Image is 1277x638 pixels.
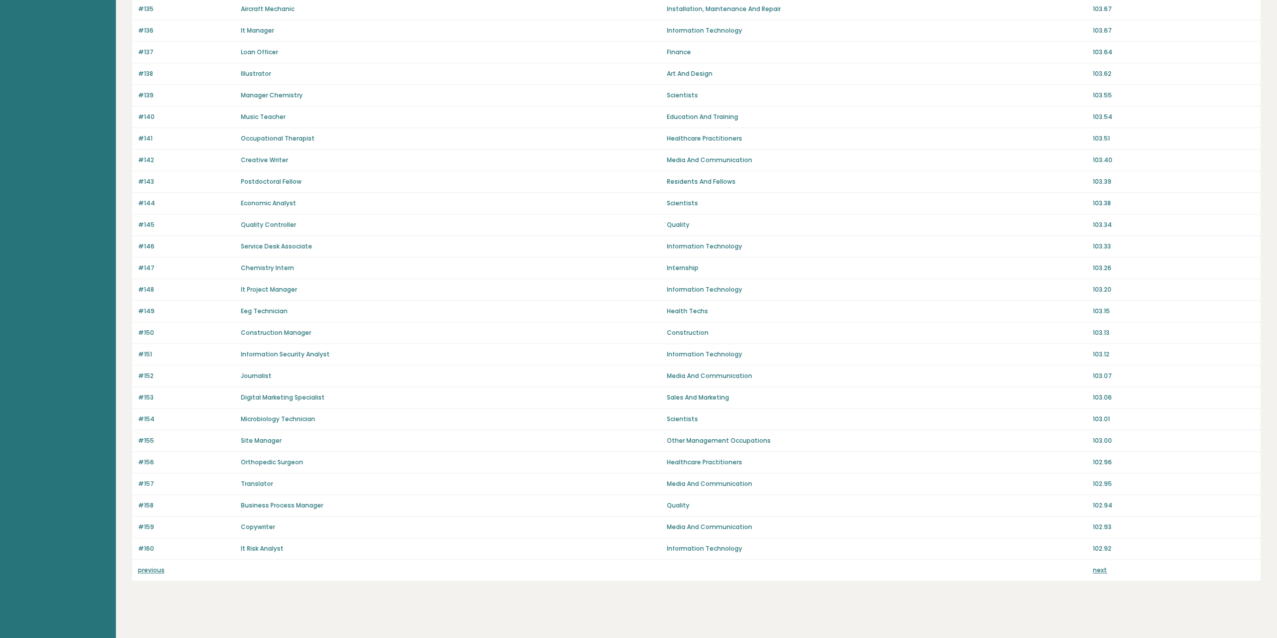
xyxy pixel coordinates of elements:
[1093,134,1254,143] p: 103.51
[138,458,235,467] p: #156
[138,523,235,532] p: #159
[1093,544,1254,553] p: 102.92
[138,479,235,488] p: #157
[241,69,271,78] a: Illustrator
[1093,566,1107,574] a: next
[241,393,325,402] a: Digital Marketing Specialist
[138,264,235,273] p: #147
[1093,285,1254,294] p: 103.20
[241,328,311,337] a: Construction Manager
[138,112,235,121] p: #140
[667,436,1087,445] p: Other Management Occupations
[241,371,271,380] a: Journalist
[1093,220,1254,229] p: 103.34
[667,393,1087,402] p: Sales And Marketing
[667,371,1087,380] p: Media And Communication
[1093,523,1254,532] p: 102.93
[138,156,235,165] p: #142
[241,458,303,466] a: Orthopedic Surgeon
[138,436,235,445] p: #155
[667,328,1087,337] p: Construction
[241,501,323,509] a: Business Process Manager
[1093,91,1254,100] p: 103.55
[138,393,235,402] p: #153
[241,544,283,553] a: It Risk Analyst
[241,264,294,272] a: Chemistry Intern
[241,91,303,99] a: Manager Chemistry
[667,264,1087,273] p: Internship
[241,26,274,35] a: It Manager
[1093,242,1254,251] p: 103.33
[241,177,302,186] a: Postdoctoral Fellow
[1093,264,1254,273] p: 103.26
[138,91,235,100] p: #139
[138,307,235,316] p: #149
[241,285,297,294] a: It Project Manager
[241,112,286,121] a: Music Teacher
[138,199,235,208] p: #144
[138,328,235,337] p: #150
[1093,393,1254,402] p: 103.06
[1093,177,1254,186] p: 103.39
[1093,26,1254,35] p: 103.67
[138,242,235,251] p: #146
[241,242,312,250] a: Service Desk Associate
[667,156,1087,165] p: Media And Communication
[667,544,1087,553] p: Information Technology
[138,415,235,424] p: #154
[241,48,278,56] a: Loan Officer
[138,220,235,229] p: #145
[241,415,315,423] a: Microbiology Technician
[667,199,1087,208] p: Scientists
[667,242,1087,251] p: Information Technology
[667,220,1087,229] p: Quality
[138,69,235,78] p: #138
[1093,307,1254,316] p: 103.15
[138,566,165,574] a: previous
[667,415,1087,424] p: Scientists
[667,91,1087,100] p: Scientists
[667,307,1087,316] p: Health Techs
[1093,156,1254,165] p: 103.40
[1093,112,1254,121] p: 103.54
[667,177,1087,186] p: Residents And Fellows
[138,48,235,57] p: #137
[241,5,295,13] a: Aircraft Mechanic
[667,69,1087,78] p: Art And Design
[138,134,235,143] p: #141
[138,26,235,35] p: #136
[138,544,235,553] p: #160
[667,479,1087,488] p: Media And Communication
[667,523,1087,532] p: Media And Communication
[1093,5,1254,14] p: 103.67
[1093,350,1254,359] p: 103.12
[241,199,296,207] a: Economic Analyst
[241,523,275,531] a: Copywriter
[1093,458,1254,467] p: 102.96
[667,350,1087,359] p: Information Technology
[241,307,288,315] a: Eeg Technician
[138,501,235,510] p: #158
[1093,199,1254,208] p: 103.38
[1093,48,1254,57] p: 103.64
[667,134,1087,143] p: Healthcare Practitioners
[1093,69,1254,78] p: 103.62
[138,371,235,380] p: #152
[241,134,315,143] a: Occupational Therapist
[667,26,1087,35] p: Information Technology
[241,479,273,488] a: Translator
[241,436,281,445] a: Site Manager
[667,48,1087,57] p: Finance
[667,458,1087,467] p: Healthcare Practitioners
[241,220,296,229] a: Quality Controller
[241,350,330,358] a: Information Security Analyst
[1093,436,1254,445] p: 103.00
[667,112,1087,121] p: Education And Training
[138,5,235,14] p: #135
[1093,479,1254,488] p: 102.95
[138,285,235,294] p: #148
[1093,501,1254,510] p: 102.94
[241,156,288,164] a: Creative Writer
[667,501,1087,510] p: Quality
[138,177,235,186] p: #143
